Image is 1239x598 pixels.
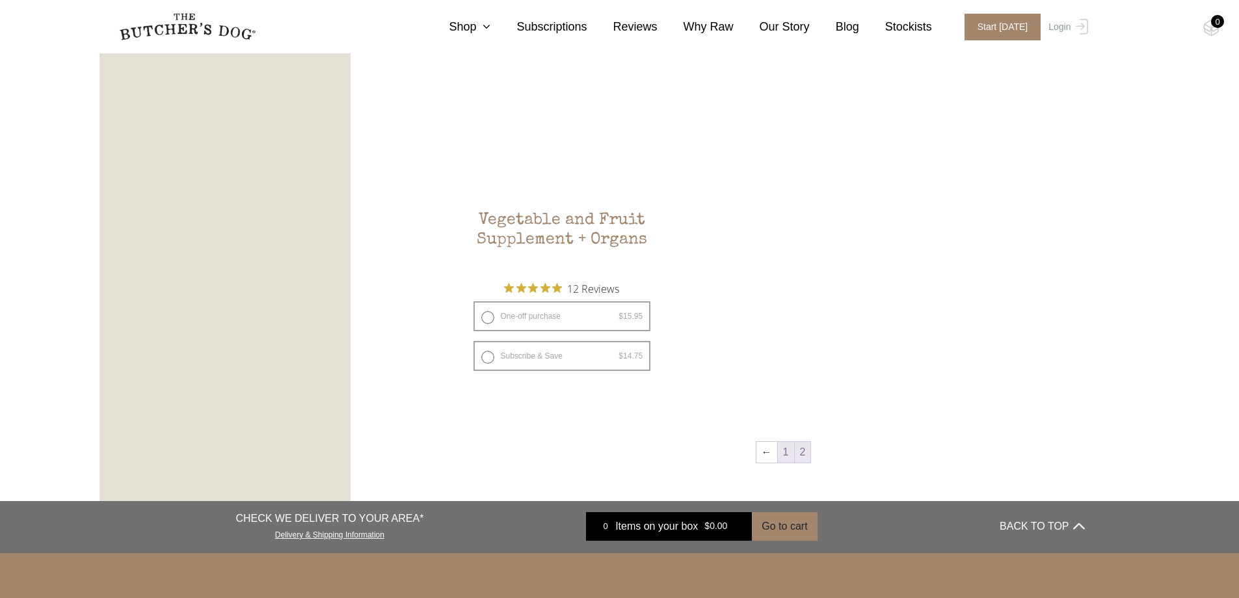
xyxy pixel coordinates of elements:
a: Stockists [859,18,932,36]
label: One-off purchase [473,301,651,331]
bdi: 14.75 [619,351,643,360]
span: Start [DATE] [965,14,1041,40]
bdi: 15.95 [619,312,643,321]
a: Page 1 [778,442,794,463]
a: Vegetable and Fruit Supplement + OrgansVegetable and Fruit Supplement + Organs [464,3,661,272]
img: TBD_Cart-Empty.png [1203,20,1219,36]
a: Reviews [587,18,658,36]
button: BACK TO TOP [1000,511,1084,542]
a: 0 Items on your box $0.00 [586,512,752,541]
a: Our Story [734,18,810,36]
button: Rated 4.8 out of 5 stars from 12 reviews. Jump to reviews. [504,279,619,298]
div: 0 [596,520,615,533]
a: Why Raw [658,18,734,36]
span: 12 Reviews [567,279,619,298]
a: ← [756,442,777,463]
span: $ [704,521,710,531]
h2: Vegetable and Fruit Supplement + Organs [464,211,661,272]
a: Delivery & Shipping Information [275,527,384,539]
a: Login [1045,14,1087,40]
label: Subscribe & Save [473,341,651,371]
span: $ [619,351,623,360]
span: Page 2 [795,442,811,463]
a: Shop [423,18,490,36]
span: $ [619,312,623,321]
a: Subscriptions [490,18,587,36]
a: Blog [810,18,859,36]
span: Items on your box [615,519,698,534]
p: CHECK WE DELIVER TO YOUR AREA* [235,511,423,526]
a: Start [DATE] [952,14,1046,40]
img: Vegetable and Fruit Supplement + Organs [464,3,661,200]
bdi: 0.00 [704,521,727,531]
button: Go to cart [752,512,817,541]
div: 0 [1211,15,1224,28]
